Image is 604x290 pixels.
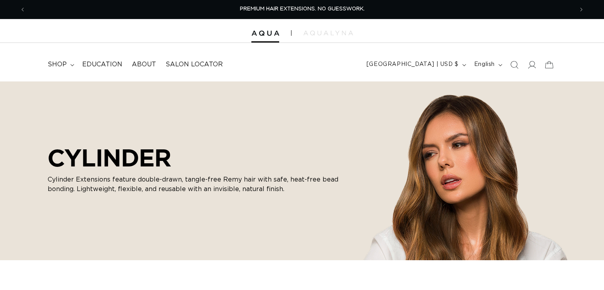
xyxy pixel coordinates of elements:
span: [GEOGRAPHIC_DATA] | USD $ [367,60,459,69]
span: PREMIUM HAIR EXTENSIONS. NO GUESSWORK. [240,6,365,12]
summary: shop [43,56,77,73]
button: Next announcement [573,2,590,17]
h2: CYLINDER [48,144,349,172]
img: aqualyna.com [303,31,353,35]
a: About [127,56,161,73]
span: About [132,60,156,69]
a: Education [77,56,127,73]
button: English [469,57,506,72]
span: English [474,60,495,69]
button: [GEOGRAPHIC_DATA] | USD $ [362,57,469,72]
span: Education [82,60,122,69]
img: Aqua Hair Extensions [251,31,279,36]
a: Salon Locator [161,56,228,73]
summary: Search [506,56,523,73]
p: Cylinder Extensions feature double-drawn, tangle-free Remy hair with safe, heat-free bead bonding... [48,175,349,194]
span: Salon Locator [166,60,223,69]
span: shop [48,60,67,69]
button: Previous announcement [14,2,31,17]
